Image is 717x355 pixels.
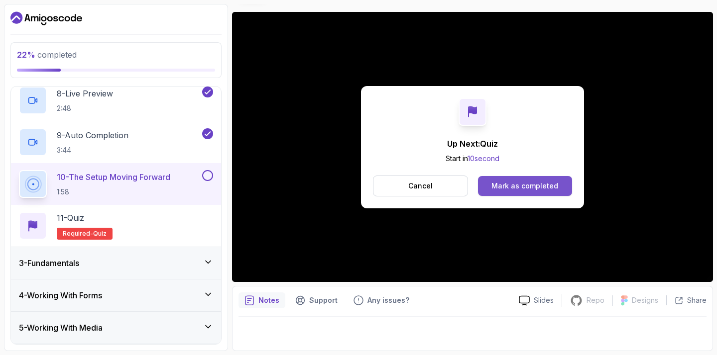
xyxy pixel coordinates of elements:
[11,312,221,344] button: 5-Working With Media
[348,292,415,308] button: Feedback button
[17,50,77,60] span: completed
[93,230,107,238] span: quiz
[19,212,213,240] button: 11-QuizRequired-quiz
[57,129,128,141] p: 9 - Auto Completion
[289,292,344,308] button: Support button
[309,295,338,305] p: Support
[11,247,221,279] button: 3-Fundamentals
[19,289,102,301] h3: 4 - Working With Forms
[19,128,213,156] button: 9-Auto Completion3:44
[19,170,213,198] button: 10-The Setup Moving Forward1:58
[446,138,499,150] p: Up Next: Quiz
[57,103,113,113] p: 2:48
[57,88,113,99] p: 8 - Live Preview
[57,145,128,155] p: 3:44
[491,181,558,191] div: Mark as completed
[687,295,707,305] p: Share
[511,295,562,306] a: Slides
[63,230,93,238] span: Required-
[534,295,554,305] p: Slides
[57,187,170,197] p: 1:58
[232,12,713,282] iframe: 11 - The Setup Moving Forward
[19,257,79,269] h3: 3 - Fundamentals
[446,154,499,164] p: Start in
[57,171,170,183] p: 10 - The Setup Moving Forward
[17,50,35,60] span: 22 %
[408,181,433,191] p: Cancel
[10,10,82,26] a: Dashboard
[666,295,707,305] button: Share
[468,154,499,163] span: 10 second
[19,322,103,334] h3: 5 - Working With Media
[367,295,409,305] p: Any issues?
[19,87,213,114] button: 8-Live Preview2:48
[478,176,572,196] button: Mark as completed
[239,292,285,308] button: notes button
[373,176,468,196] button: Cancel
[632,295,658,305] p: Designs
[587,295,604,305] p: Repo
[258,295,279,305] p: Notes
[11,279,221,311] button: 4-Working With Forms
[57,212,84,224] p: 11 - Quiz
